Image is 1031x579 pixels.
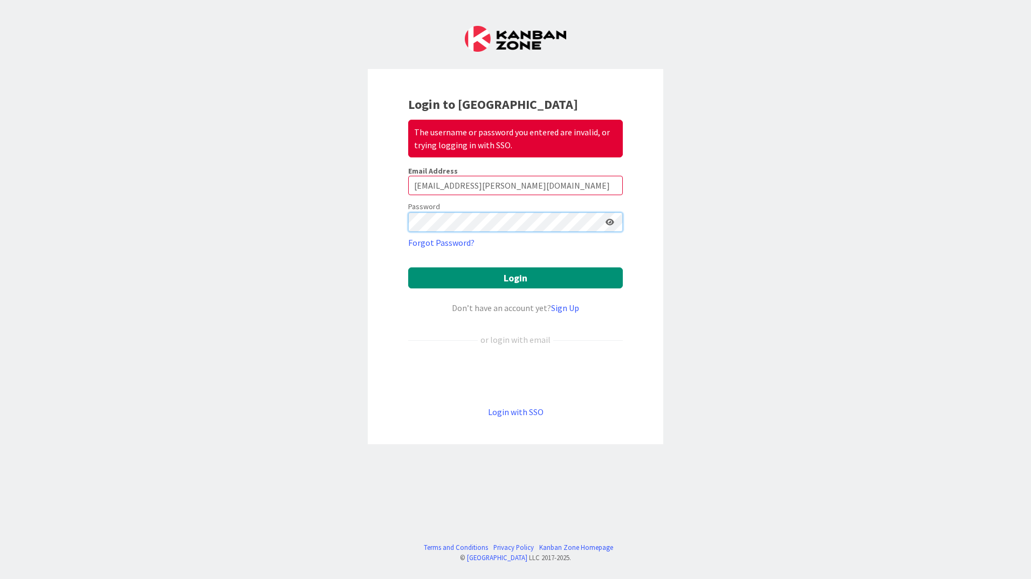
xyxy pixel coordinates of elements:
button: Login [408,267,623,288]
a: Forgot Password? [408,236,475,249]
a: Kanban Zone Homepage [539,542,613,553]
iframe: Knop Inloggen met Google [403,364,628,388]
a: Terms and Conditions [424,542,488,553]
keeper-lock: Open Keeper Popup [588,216,601,229]
label: Email Address [408,166,458,176]
div: or login with email [478,333,553,346]
a: Sign Up [551,302,579,313]
img: Kanban Zone [465,26,566,52]
div: The username or password you entered are invalid, or trying logging in with SSO. [408,120,623,157]
div: © LLC 2017- 2025 . [418,553,613,563]
a: Login with SSO [488,406,544,417]
b: Login to [GEOGRAPHIC_DATA] [408,96,578,113]
div: Don’t have an account yet? [408,301,623,314]
a: Privacy Policy [493,542,534,553]
a: [GEOGRAPHIC_DATA] [467,553,527,562]
label: Password [408,201,440,212]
